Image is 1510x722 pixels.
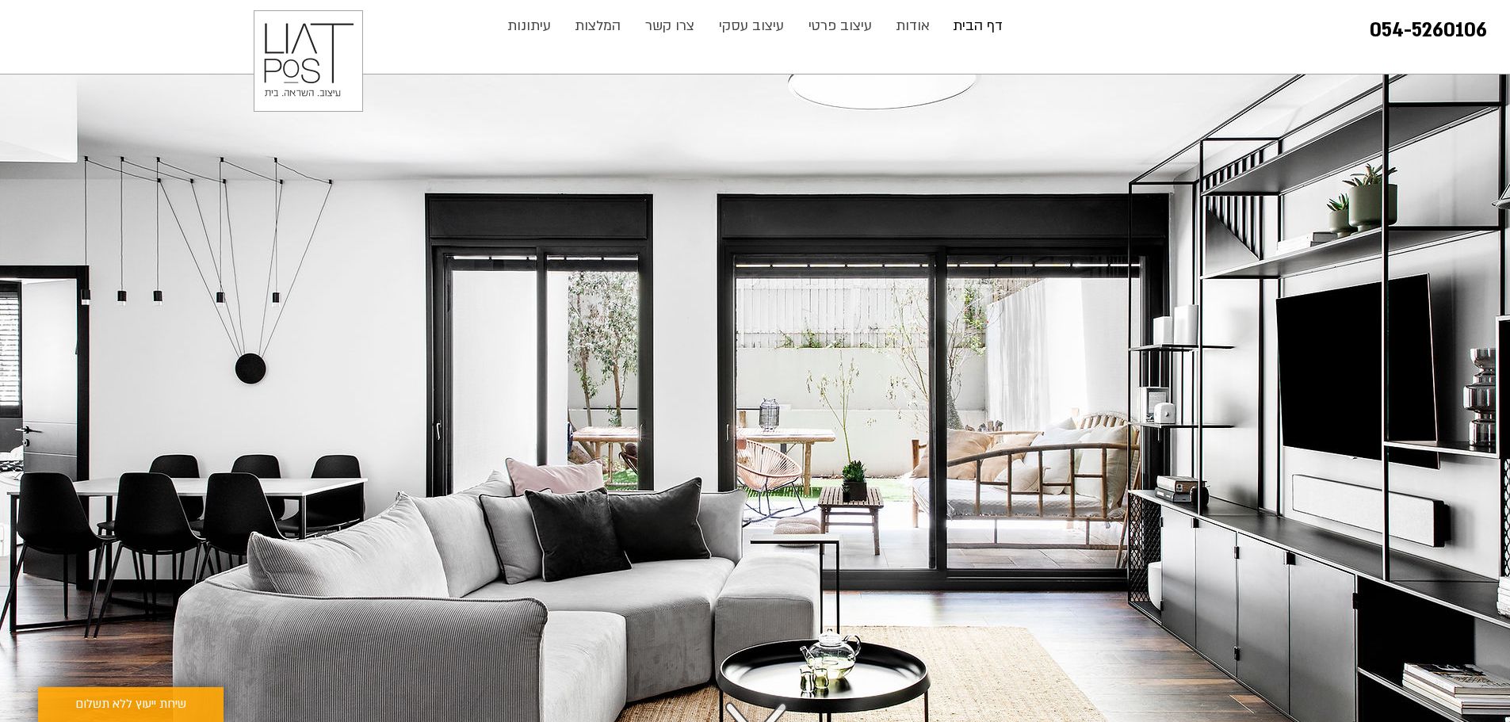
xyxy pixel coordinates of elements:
a: 054-5260106 [1370,17,1487,44]
a: המלצות [563,10,633,42]
a: דף הבית [942,10,1015,42]
a: עיצוב פרטי [797,10,885,42]
a: שיחת ייעוץ ללא תשלום [38,687,224,722]
p: עיצוב פרטי [801,10,880,42]
a: צרו קשר [633,10,707,42]
p: עיצוב עסקי [711,10,792,42]
p: אודות [888,10,938,42]
a: עיצוב עסקי [707,10,797,42]
p: המלצות [567,10,629,42]
nav: אתר [495,10,1015,42]
p: דף הבית [945,10,1011,42]
span: שיחת ייעוץ ללא תשלום [75,695,186,714]
a: עיתונות [495,10,563,42]
p: עיתונות [499,10,559,42]
p: צרו קשר [637,10,702,42]
a: אודות [885,10,942,42]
